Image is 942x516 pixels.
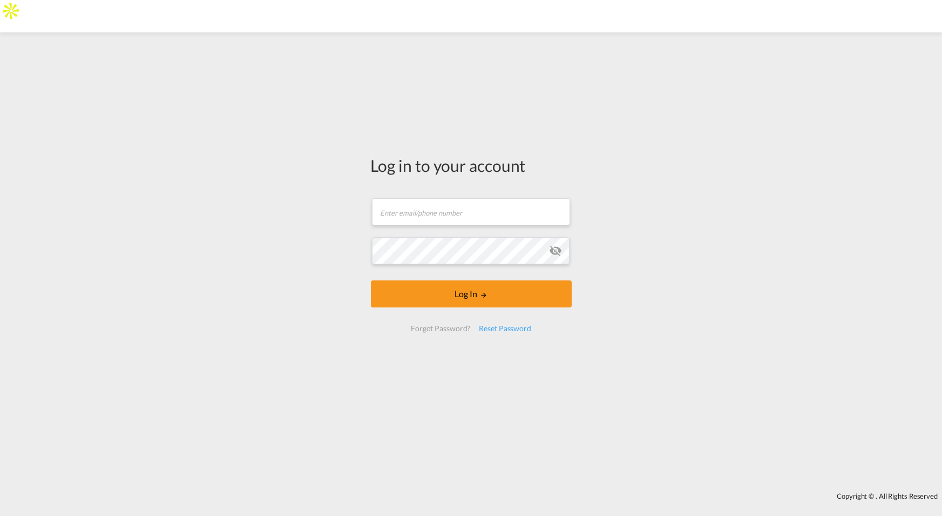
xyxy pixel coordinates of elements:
md-icon: icon-eye-off [549,244,562,257]
input: Enter email/phone number [372,198,570,225]
button: LOGIN [371,280,572,307]
div: Reset Password [475,319,536,338]
div: Log in to your account [371,154,572,177]
div: Forgot Password? [406,319,475,338]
